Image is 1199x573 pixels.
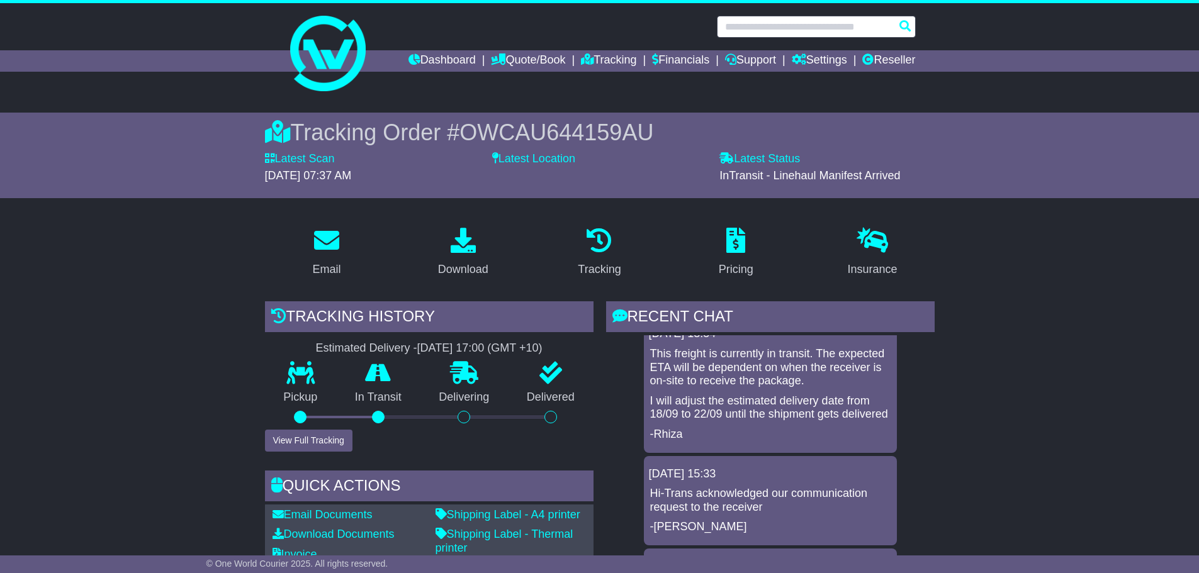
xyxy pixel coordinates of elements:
p: Hi-Trans acknowledged our communication request to the receiver [650,487,891,514]
p: This freight is currently in transit. The expected ETA will be dependent on when the receiver is ... [650,347,891,388]
label: Latest Status [719,152,800,166]
div: Tracking Order # [265,119,935,146]
div: Tracking history [265,301,594,335]
span: InTransit - Linehaul Manifest Arrived [719,169,900,182]
a: Dashboard [408,50,476,72]
p: Delivering [420,391,509,404]
p: -Rhiza [650,428,891,442]
a: Tracking [581,50,636,72]
span: OWCAU644159AU [459,120,653,145]
div: Quick Actions [265,470,594,504]
p: Delivered [508,391,594,404]
div: [DATE] 17:00 (GMT +10) [417,342,543,355]
div: Insurance [848,261,898,278]
p: I will adjust the estimated delivery date from 18/09 to 22/09 until the shipment gets delivered [650,394,891,421]
div: Pricing [719,261,753,278]
p: In Transit [336,391,420,404]
a: Insurance [840,223,906,282]
a: Shipping Label - A4 printer [436,508,580,521]
a: Email Documents [273,508,373,521]
div: Tracking [578,261,621,278]
label: Latest Location [492,152,575,166]
a: Email [304,223,349,282]
a: Invoice [273,548,317,560]
a: Download Documents [273,528,395,540]
a: Tracking [570,223,629,282]
a: Settings [792,50,847,72]
p: Pickup [265,391,337,404]
a: Download [430,223,497,282]
a: Support [725,50,776,72]
a: Shipping Label - Thermal printer [436,528,573,554]
a: Quote/Book [491,50,565,72]
a: Reseller [862,50,915,72]
div: Estimated Delivery - [265,342,594,355]
div: [DATE] 15:33 [649,467,892,481]
label: Latest Scan [265,152,335,166]
a: Financials [652,50,709,72]
p: -[PERSON_NAME] [650,520,891,534]
div: RECENT CHAT [606,301,935,335]
div: Download [438,261,488,278]
a: Pricing [711,223,762,282]
span: © One World Courier 2025. All rights reserved. [206,559,388,569]
span: [DATE] 07:37 AM [265,169,352,182]
button: View Full Tracking [265,430,352,452]
div: Email [312,261,341,278]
